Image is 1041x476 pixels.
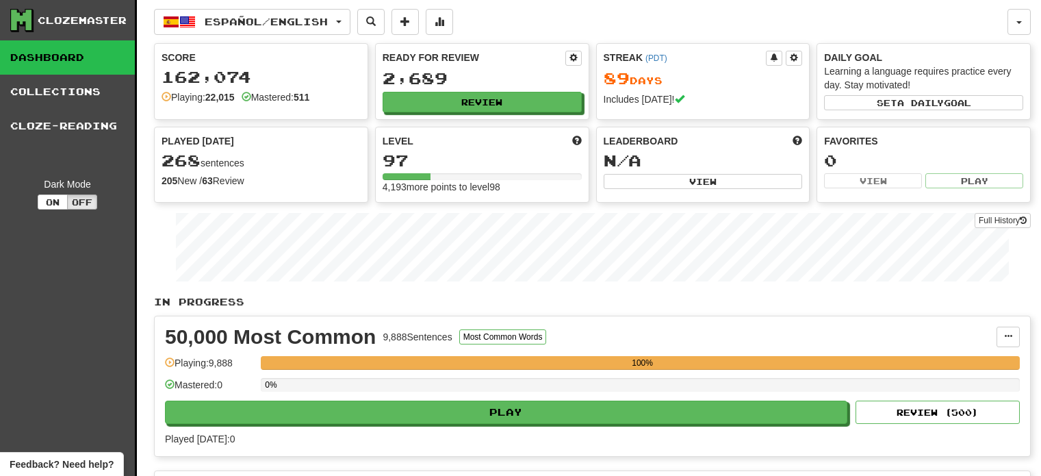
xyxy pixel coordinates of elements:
[162,174,361,188] div: New / Review
[38,195,68,210] button: On
[604,51,767,64] div: Streak
[604,68,630,88] span: 89
[572,134,582,148] span: Score more points to level up
[162,51,361,64] div: Score
[165,401,847,424] button: Play
[604,92,803,106] div: Includes [DATE]!
[162,175,177,186] strong: 205
[265,356,1020,370] div: 100%
[67,195,97,210] button: Off
[205,92,235,103] strong: 22,015
[38,14,127,27] div: Clozemaster
[925,173,1023,188] button: Play
[645,53,667,63] a: (PDT)
[383,70,582,87] div: 2,689
[10,458,114,471] span: Open feedback widget
[154,9,350,35] button: Español/English
[165,327,376,347] div: 50,000 Most Common
[162,68,361,86] div: 162,074
[162,151,201,170] span: 268
[165,434,235,444] span: Played [DATE]: 0
[824,95,1023,110] button: Seta dailygoal
[824,173,922,188] button: View
[162,152,361,170] div: sentences
[604,70,803,88] div: Day s
[604,151,641,170] span: N/A
[205,16,328,27] span: Español / English
[383,92,582,112] button: Review
[10,177,125,191] div: Dark Mode
[154,295,1031,309] p: In Progress
[426,9,453,35] button: More stats
[383,180,582,194] div: 4,193 more points to level 98
[162,90,235,104] div: Playing:
[824,64,1023,92] div: Learning a language requires practice every day. Stay motivated!
[162,134,234,148] span: Played [DATE]
[856,401,1020,424] button: Review (500)
[604,174,803,189] button: View
[165,356,254,379] div: Playing: 9,888
[242,90,310,104] div: Mastered:
[824,152,1023,169] div: 0
[165,378,254,401] div: Mastered: 0
[604,134,678,148] span: Leaderboard
[824,134,1023,148] div: Favorites
[383,330,452,344] div: 9,888 Sentences
[202,175,213,186] strong: 63
[793,134,802,148] span: This week in points, UTC
[383,152,582,169] div: 97
[383,51,565,64] div: Ready for Review
[383,134,413,148] span: Level
[391,9,419,35] button: Add sentence to collection
[357,9,385,35] button: Search sentences
[897,98,944,108] span: a daily
[459,329,547,345] button: Most Common Words
[975,213,1031,228] a: Full History
[294,92,309,103] strong: 511
[824,51,1023,64] div: Daily Goal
